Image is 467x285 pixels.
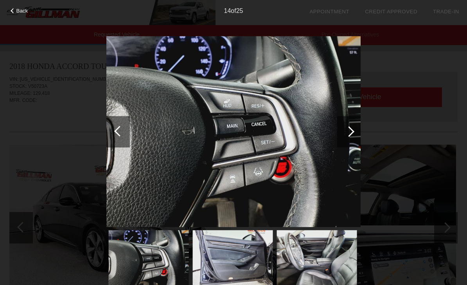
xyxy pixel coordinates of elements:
[16,8,28,14] span: Back
[224,7,231,14] span: 14
[106,36,361,227] img: 0df4ac44ec188e77d578c6788760827b.jpg
[433,9,459,15] a: Trade-In
[309,9,349,15] a: Appointment
[236,7,243,14] span: 25
[365,9,417,15] a: Credit Approved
